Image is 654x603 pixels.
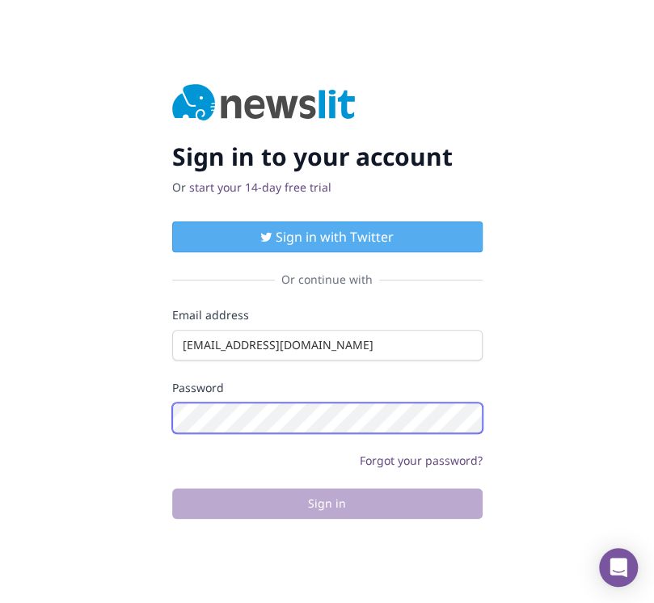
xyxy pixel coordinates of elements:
[172,142,483,171] h2: Sign in to your account
[172,380,483,396] label: Password
[172,84,356,123] img: Newslit
[172,179,483,196] p: Or
[360,453,483,468] a: Forgot your password?
[172,307,483,323] label: Email address
[275,272,379,288] span: Or continue with
[189,179,331,195] a: start your 14-day free trial
[172,221,483,252] button: Sign in with Twitter
[172,488,483,519] button: Sign in
[599,548,638,587] div: Open Intercom Messenger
